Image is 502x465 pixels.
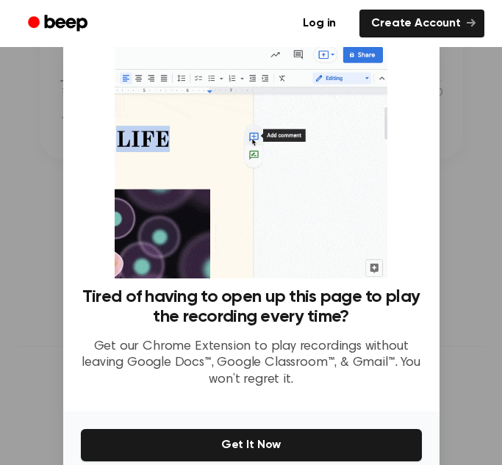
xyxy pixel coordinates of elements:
img: Beep extension in action [115,41,387,278]
h3: Tired of having to open up this page to play the recording every time? [81,287,422,327]
button: Get It Now [81,429,422,461]
a: Create Account [359,10,484,37]
p: Get our Chrome Extension to play recordings without leaving Google Docs™, Google Classroom™, & Gm... [81,339,422,389]
a: Beep [18,10,101,38]
a: Log in [288,7,351,40]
